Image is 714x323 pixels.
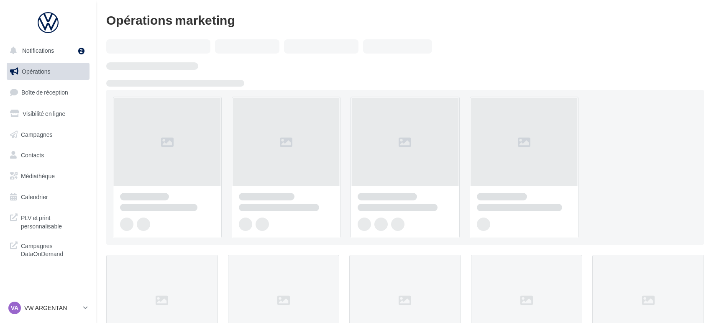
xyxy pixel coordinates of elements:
[5,188,91,206] a: Calendrier
[5,63,91,80] a: Opérations
[21,240,86,258] span: Campagnes DataOnDemand
[23,110,65,117] span: Visibilité en ligne
[5,105,91,123] a: Visibilité en ligne
[21,131,53,138] span: Campagnes
[5,146,91,164] a: Contacts
[21,151,44,159] span: Contacts
[24,304,80,312] p: VW ARGENTAN
[22,68,50,75] span: Opérations
[21,212,86,230] span: PLV et print personnalisable
[5,42,88,59] button: Notifications 2
[5,209,91,233] a: PLV et print personnalisable
[5,83,91,101] a: Boîte de réception
[5,167,91,185] a: Médiathèque
[21,172,55,179] span: Médiathèque
[106,13,704,26] div: Opérations marketing
[5,237,91,261] a: Campagnes DataOnDemand
[7,300,90,316] a: VA VW ARGENTAN
[21,89,68,96] span: Boîte de réception
[78,48,84,54] div: 2
[11,304,18,312] span: VA
[21,193,48,200] span: Calendrier
[5,126,91,144] a: Campagnes
[22,47,54,54] span: Notifications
